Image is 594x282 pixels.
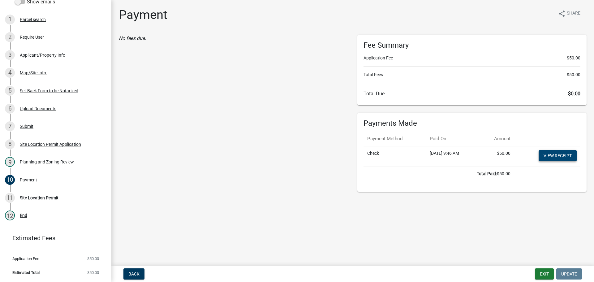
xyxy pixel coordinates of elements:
[5,175,15,185] div: 10
[364,132,426,146] th: Payment Method
[5,157,15,167] div: 9
[20,71,47,75] div: Map/Site Info.
[568,91,580,97] span: $0.00
[5,193,15,203] div: 11
[128,271,140,276] span: Back
[5,210,15,220] div: 12
[364,146,426,167] td: Check
[567,10,580,17] span: Share
[364,41,580,50] h6: Fee Summary
[119,35,146,41] i: No fees due.
[539,150,577,161] a: View receipt
[567,72,580,78] span: $50.00
[20,213,27,218] div: End
[5,50,15,60] div: 3
[364,72,580,78] li: Total Fees
[5,68,15,78] div: 4
[5,32,15,42] div: 2
[5,121,15,131] div: 7
[561,271,577,276] span: Update
[87,271,99,275] span: $50.00
[20,89,78,93] div: Set-Back Form to be Notarized
[20,196,58,200] div: Site Location Permit
[364,167,514,181] td: $50.00
[480,132,514,146] th: Amount
[20,142,81,146] div: Site Location Permit Application
[364,119,580,128] h6: Payments Made
[5,232,101,244] a: Estimated Fees
[119,7,167,22] h1: Payment
[553,7,585,20] button: shareShare
[5,86,15,96] div: 5
[567,55,580,61] span: $50.00
[123,268,144,280] button: Back
[20,17,46,22] div: Parcel search
[556,268,582,280] button: Update
[20,35,44,39] div: Require User
[20,53,65,57] div: Applicant/Property Info
[426,146,480,167] td: [DATE] 9:46 AM
[364,55,580,61] li: Application Fee
[5,15,15,24] div: 1
[480,146,514,167] td: $50.00
[20,106,56,111] div: Upload Documents
[20,160,74,164] div: Planning and Zoning Review
[5,139,15,149] div: 8
[364,91,580,97] h6: Total Due
[12,257,39,261] span: Application Fee
[12,271,40,275] span: Estimated Total
[5,104,15,114] div: 6
[477,171,497,176] b: Total Paid:
[558,10,566,17] i: share
[20,178,37,182] div: Payment
[426,132,480,146] th: Paid On
[87,257,99,261] span: $50.00
[20,124,33,128] div: Submit
[535,268,554,280] button: Exit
